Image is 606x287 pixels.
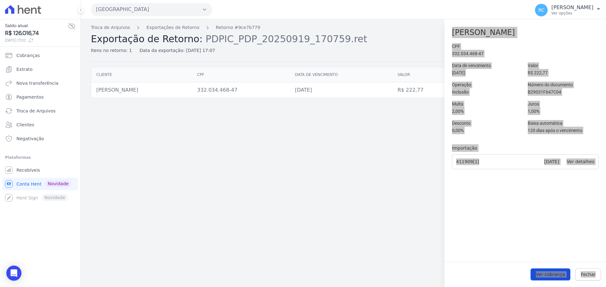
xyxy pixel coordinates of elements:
[3,91,78,103] a: Pagamentos
[452,82,523,88] label: Operação
[536,271,565,278] span: Ver cobrança
[530,1,606,19] button: RC [PERSON_NAME] Ver opções
[3,63,78,76] a: Extrato
[528,82,598,88] label: Número do documento
[452,27,598,38] h2: [PERSON_NAME]
[16,122,34,128] span: Clientes
[91,47,132,54] div: Itens no retorno: 1
[5,29,68,37] span: R$ 126.016,74
[16,108,56,114] span: Troca de Arquivos
[528,109,539,114] span: 1,00%
[290,83,392,98] td: [DATE]
[3,77,78,89] a: Nova transferência
[5,22,68,29] span: Saldo atual
[452,51,484,56] span: 332.034.468-47
[192,83,290,98] td: 332.034.468-47
[3,49,78,62] a: Cobranças
[540,155,563,169] div: [DATE]
[91,33,203,44] span: Exportação de Retorno:
[91,67,192,83] th: Cliente
[205,33,367,44] span: PDPIC_PDP_20250919_170759.ret
[452,155,540,169] div: 411909[1]
[452,43,598,50] label: CPF
[567,159,594,164] a: Ver detalhes
[45,180,71,187] span: Novidade
[3,164,78,176] a: Recebíveis
[452,101,523,107] label: Multa
[528,128,582,133] span: 120 dias após o vencimento
[5,154,75,161] div: Plataformas
[392,67,462,83] th: Valor
[452,70,465,75] span: [DATE]
[538,8,544,12] span: RC
[551,4,593,11] p: [PERSON_NAME]
[3,118,78,131] a: Clientes
[528,70,548,75] span: R$ 222,77
[3,178,78,190] a: Conta Hent Novidade
[91,24,130,31] a: Troca de Arquivos
[91,3,212,16] button: [GEOGRAPHIC_DATA]
[452,120,523,127] label: Desconto
[16,52,40,59] span: Cobranças
[140,47,215,54] div: Data da exportação: [DATE] 17:07
[16,94,44,100] span: Pagamentos
[6,266,21,281] div: Open Intercom Messenger
[528,62,598,69] label: Valor
[16,167,40,173] span: Recebíveis
[216,24,260,31] a: Retorno #9ce7b779
[392,83,462,98] td: R$ 222,77
[581,271,596,278] span: Fechar
[3,132,78,145] a: Negativação
[3,105,78,117] a: Troca de Arquivos
[452,62,523,69] label: Data de vencimento
[452,144,525,152] h3: Importação
[16,135,44,142] span: Negativação
[528,120,598,127] label: Baixa automática
[452,89,469,95] span: Inclusão
[551,11,593,16] p: Ver opções
[91,83,192,98] td: [PERSON_NAME]
[192,67,290,83] th: CPF
[528,89,561,95] span: B29031F647C04
[528,101,598,107] label: Juros
[452,109,464,114] span: 2,00%
[5,49,75,204] nav: Sidebar
[16,181,41,187] span: Conta Hent
[91,24,540,31] nav: Breadcrumb
[16,80,58,86] span: Nova transferência
[290,67,392,83] th: Data de vencimento
[16,66,33,72] span: Extrato
[452,128,464,133] span: 0,00%
[5,37,68,43] span: [DATE] 17:02
[146,24,199,31] a: Exportações de Retorno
